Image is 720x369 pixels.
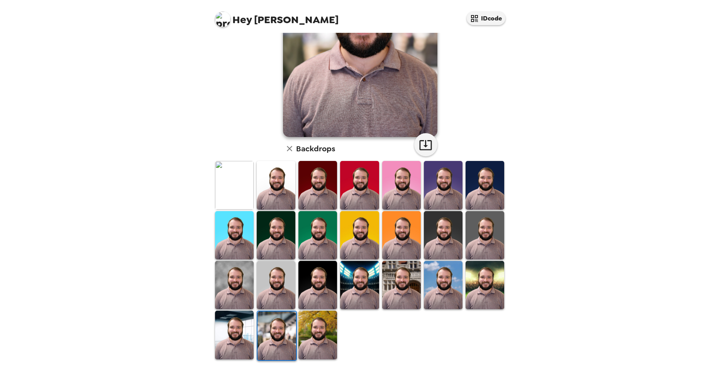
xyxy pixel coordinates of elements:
span: [PERSON_NAME] [215,8,339,25]
span: Hey [232,13,252,27]
button: IDcode [467,12,505,25]
img: profile pic [215,12,230,27]
img: Original [215,161,254,209]
h6: Backdrops [296,142,335,155]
